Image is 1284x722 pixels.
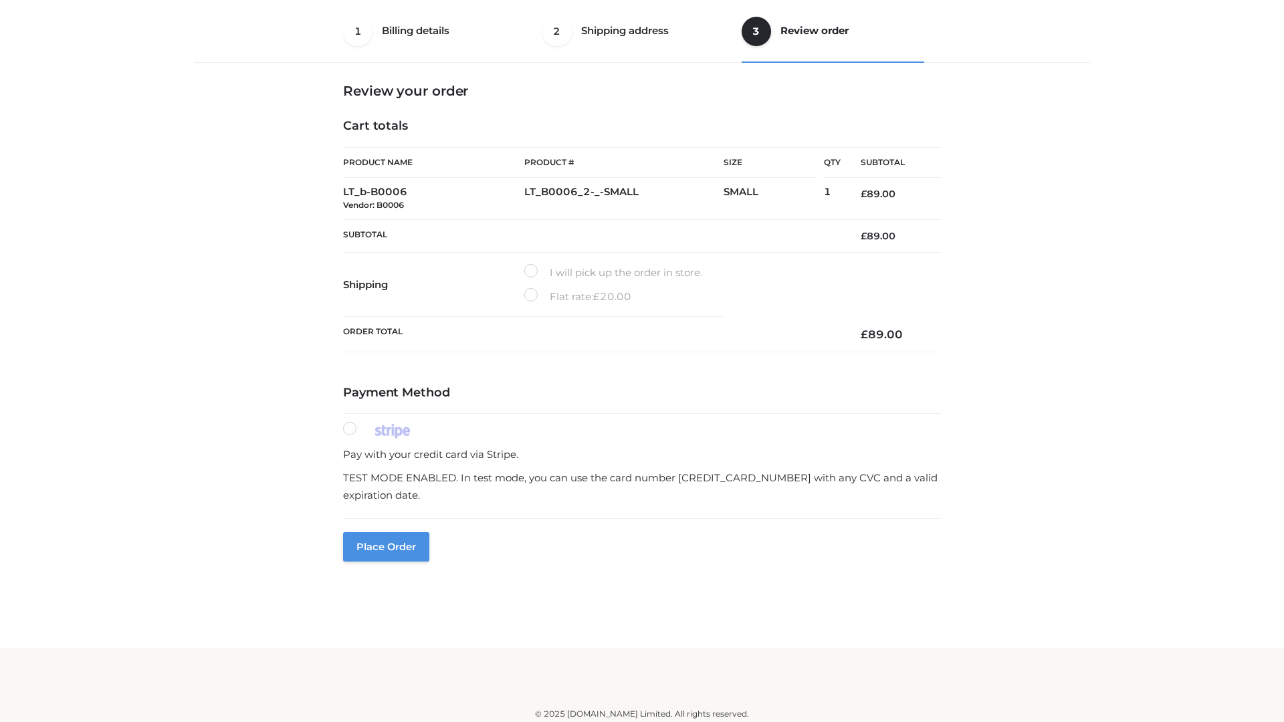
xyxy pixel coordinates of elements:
td: LT_b-B0006 [343,178,524,220]
span: £ [861,230,867,242]
small: Vendor: B0006 [343,200,404,210]
span: £ [593,290,600,303]
th: Product Name [343,147,524,178]
h3: Review your order [343,83,941,99]
h4: Cart totals [343,119,941,134]
button: Place order [343,532,429,562]
th: Subtotal [841,148,941,178]
td: LT_B0006_2-_-SMALL [524,178,724,220]
bdi: 89.00 [861,230,895,242]
th: Shipping [343,253,524,317]
span: £ [861,188,867,200]
div: © 2025 [DOMAIN_NAME] Limited. All rights reserved. [199,707,1085,721]
th: Qty [824,147,841,178]
bdi: 89.00 [861,188,895,200]
td: 1 [824,178,841,220]
bdi: 20.00 [593,290,631,303]
span: £ [861,328,868,341]
th: Product # [524,147,724,178]
th: Subtotal [343,219,841,252]
bdi: 89.00 [861,328,903,341]
td: SMALL [724,178,824,220]
th: Size [724,148,817,178]
th: Order Total [343,317,841,352]
p: TEST MODE ENABLED. In test mode, you can use the card number [CREDIT_CARD_NUMBER] with any CVC an... [343,469,941,503]
h4: Payment Method [343,386,941,400]
label: I will pick up the order in store. [524,264,702,281]
p: Pay with your credit card via Stripe. [343,446,941,463]
label: Flat rate: [524,288,631,306]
